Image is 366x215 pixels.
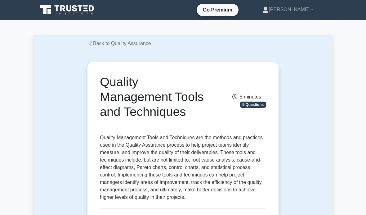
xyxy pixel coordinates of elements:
a: Go Premium [199,6,236,14]
a: Back to Quality Assurance [87,41,151,46]
span: 5 minutes [232,94,261,99]
h1: Quality Management Tools and Techniques [100,75,208,119]
p: Quality Management Tools and Techniques are the methods and practices used in the Quality Assuran... [100,134,266,204]
span: 5 Questions [240,102,266,108]
a: [PERSON_NAME] [248,3,328,16]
